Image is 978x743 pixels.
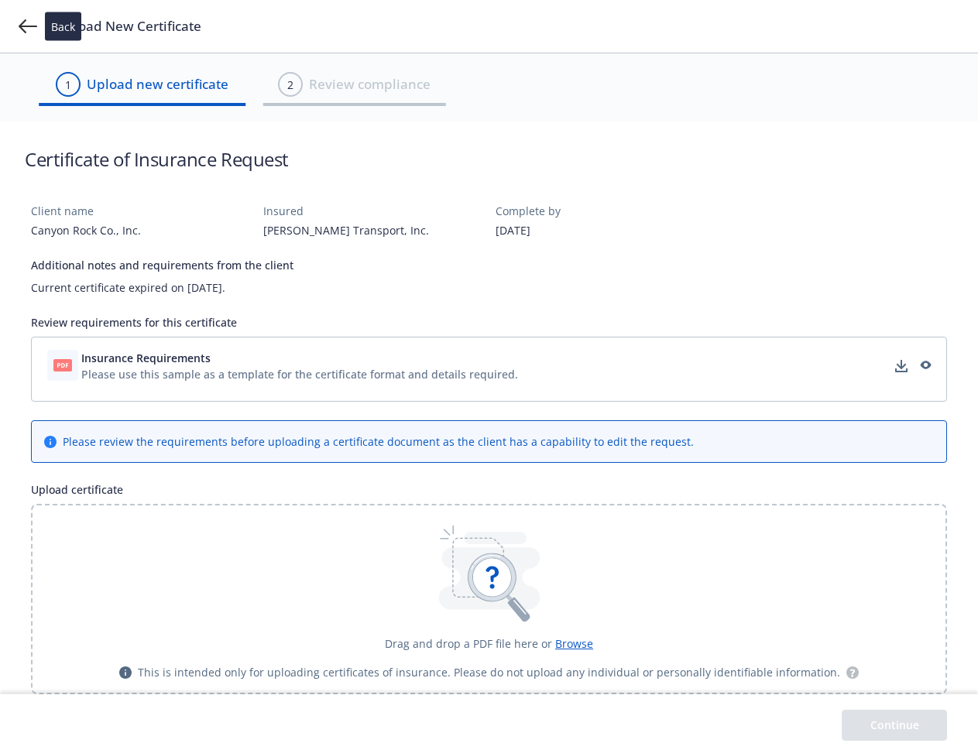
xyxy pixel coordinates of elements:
span: Review compliance [309,74,431,94]
span: Insurance Requirements [81,350,211,366]
div: Please use this sample as a template for the certificate format and details required. [81,366,518,382]
div: Insured [263,203,483,219]
a: preview [915,357,934,375]
div: 1 [65,77,71,93]
div: [PERSON_NAME] Transport, Inc. [263,222,483,238]
div: Please review the requirements before uploading a certificate document as the client has a capabi... [63,433,694,450]
div: Drag and drop a PDF file here or BrowseThis is intended only for uploading certificates of insura... [31,504,947,694]
div: Review requirements for this certificate [31,314,947,330]
div: Upload certificate [31,481,947,498]
span: Upload new certificate [87,74,228,94]
div: Current certificate expired on [DATE]. [31,279,947,296]
a: download [892,357,911,375]
div: Additional notes and requirements from the client [31,257,947,273]
span: Upload New Certificate [56,17,201,36]
div: [DATE] [496,222,715,238]
span: This is intended only for uploading certificates of insurance. Please do not upload any individua... [138,664,840,680]
span: Back [51,19,75,35]
button: Insurance Requirements [81,350,518,366]
div: Insurance RequirementsPlease use this sample as a template for the certificate format and details... [31,337,947,402]
div: Drag and drop a PDF file here or [385,635,593,652]
span: Browse [555,636,593,651]
div: Canyon Rock Co., Inc. [31,222,251,238]
h1: Certificate of Insurance Request [25,146,289,172]
div: Complete by [496,203,715,219]
div: Client name [31,203,251,219]
div: 2 [287,77,293,93]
